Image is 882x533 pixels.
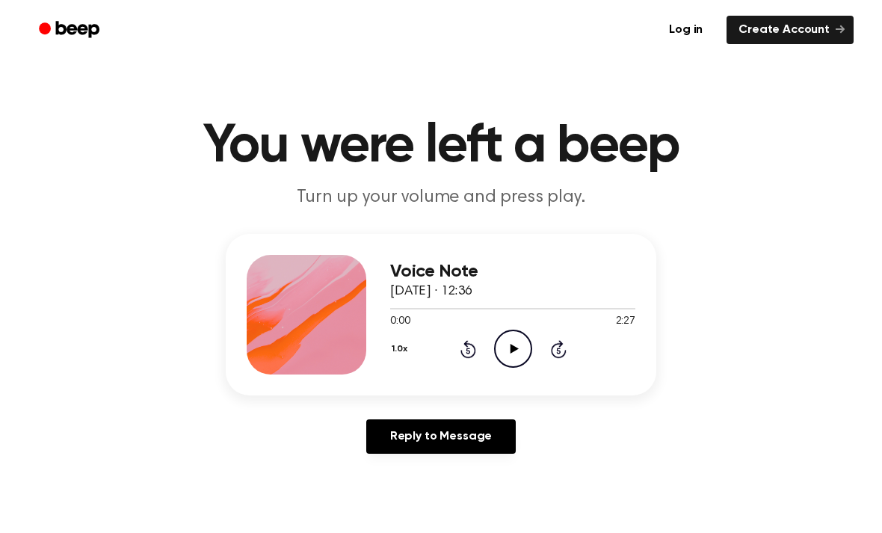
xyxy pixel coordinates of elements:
span: 2:27 [616,314,635,330]
a: Beep [28,16,113,45]
h1: You were left a beep [58,120,824,173]
h3: Voice Note [390,262,635,282]
a: Create Account [727,16,854,44]
a: Reply to Message [366,419,516,454]
span: 0:00 [390,314,410,330]
button: 1.0x [390,336,413,362]
p: Turn up your volume and press play. [154,185,728,210]
span: [DATE] · 12:36 [390,285,472,298]
a: Log in [654,13,718,47]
